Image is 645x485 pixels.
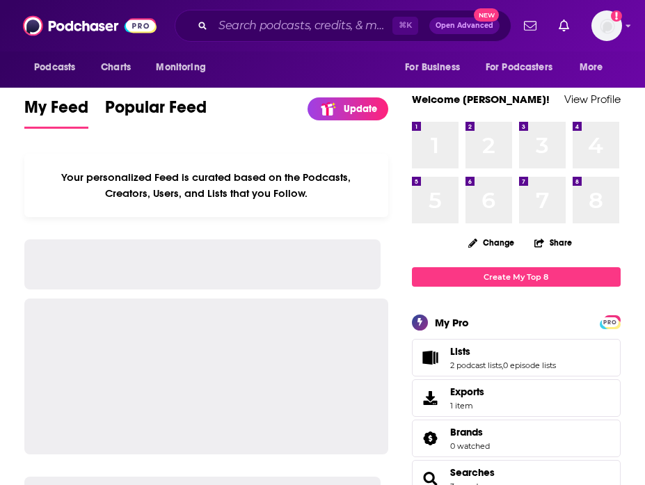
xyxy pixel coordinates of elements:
span: Charts [101,58,131,77]
div: Your personalized Feed is curated based on the Podcasts, Creators, Users, and Lists that you Follow. [24,154,388,217]
button: Open AdvancedNew [429,17,500,34]
span: Lists [450,345,470,358]
span: My Feed [24,97,88,126]
a: My Feed [24,97,88,129]
a: Welcome [PERSON_NAME]! [412,93,550,106]
span: More [580,58,603,77]
img: Podchaser - Follow, Share and Rate Podcasts [23,13,157,39]
svg: Add a profile image [611,10,622,22]
div: Search podcasts, credits, & more... [175,10,511,42]
button: Change [460,234,523,251]
button: Share [534,229,573,256]
span: For Podcasters [486,58,552,77]
a: Show notifications dropdown [518,14,542,38]
p: Update [344,103,377,115]
a: Lists [450,345,556,358]
span: Open Advanced [436,22,493,29]
a: PRO [602,316,619,326]
a: View Profile [564,93,621,106]
a: 0 episode lists [503,360,556,370]
span: 1 item [450,401,484,411]
span: , [502,360,503,370]
a: Exports [412,379,621,417]
span: ⌘ K [392,17,418,35]
span: For Business [405,58,460,77]
a: Searches [450,466,495,479]
button: open menu [570,54,621,81]
span: Exports [417,388,445,408]
button: open menu [146,54,223,81]
button: open menu [24,54,93,81]
span: Exports [450,385,484,398]
a: Brands [450,426,490,438]
span: Logged in as TrevorC [591,10,622,41]
a: Update [308,97,388,120]
img: User Profile [591,10,622,41]
a: Popular Feed [105,97,207,129]
a: 2 podcast lists [450,360,502,370]
a: Lists [417,348,445,367]
a: 0 watched [450,441,490,451]
a: Create My Top 8 [412,267,621,286]
button: open menu [477,54,573,81]
a: Charts [92,54,139,81]
span: Monitoring [156,58,205,77]
a: Show notifications dropdown [553,14,575,38]
span: PRO [602,317,619,328]
button: Show profile menu [591,10,622,41]
button: open menu [395,54,477,81]
span: Podcasts [34,58,75,77]
input: Search podcasts, credits, & more... [213,15,392,37]
span: Popular Feed [105,97,207,126]
span: Lists [412,339,621,376]
span: Brands [450,426,483,438]
a: Brands [417,429,445,448]
span: New [474,8,499,22]
div: My Pro [435,316,469,329]
span: Brands [412,420,621,457]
